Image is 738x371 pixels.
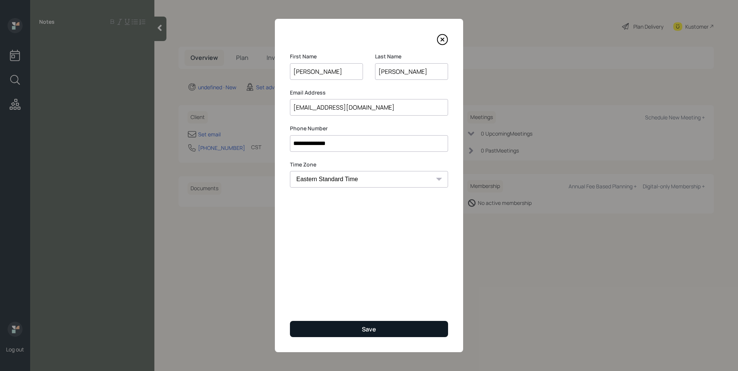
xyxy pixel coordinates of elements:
[290,161,448,168] label: Time Zone
[362,325,376,333] div: Save
[290,89,448,96] label: Email Address
[290,53,363,60] label: First Name
[290,321,448,337] button: Save
[375,53,448,60] label: Last Name
[290,125,448,132] label: Phone Number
